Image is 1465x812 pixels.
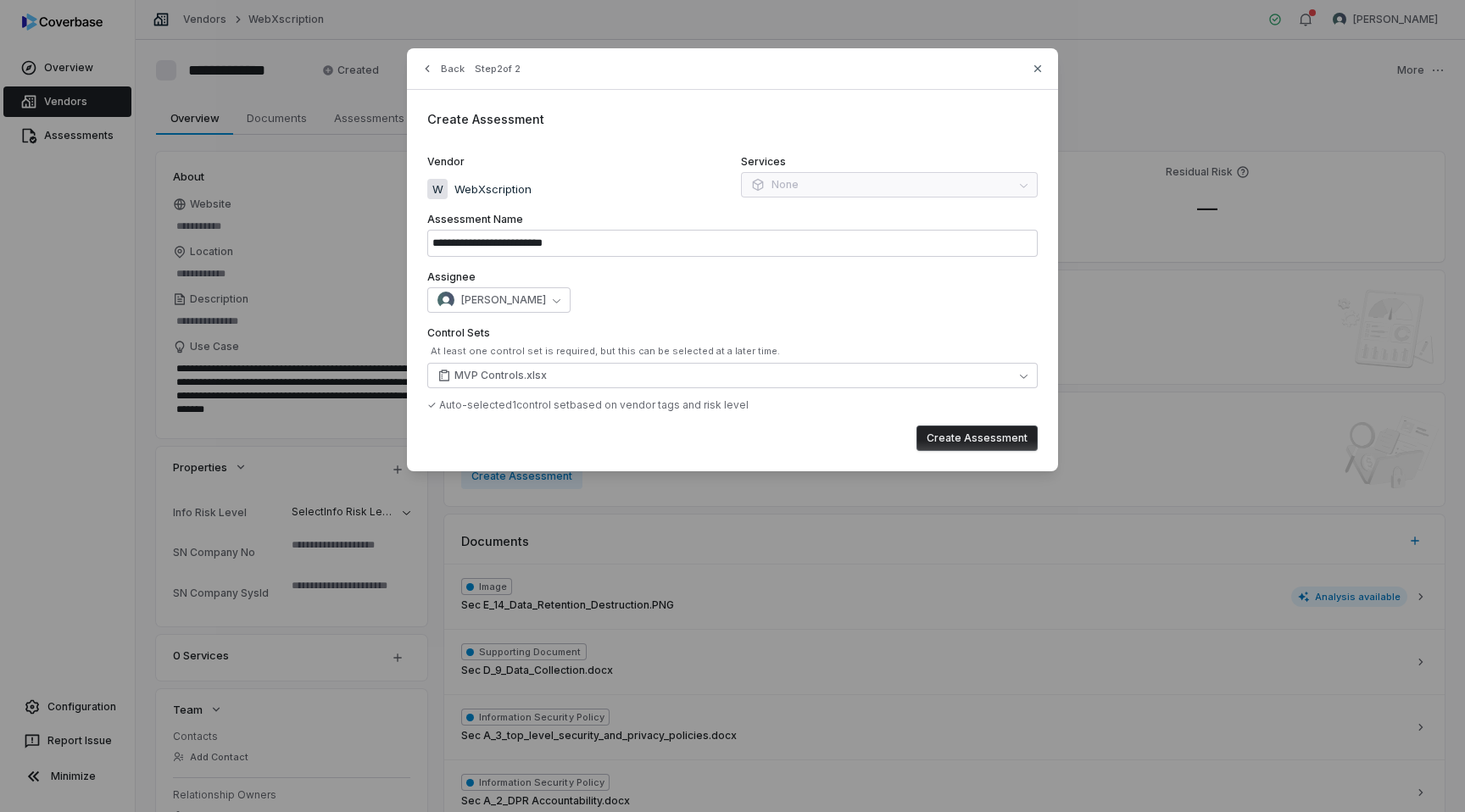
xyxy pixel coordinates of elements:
div: At least one control set is required, but this can be selected at a later time. [431,345,1038,358]
span: Create Assessment [427,112,544,126]
button: Back [415,53,470,84]
img: Sayantan Bhattacherjee avatar [437,292,454,309]
span: MVP Controls.xlsx [454,369,547,382]
p: WebXscription [448,181,532,198]
label: Services [741,155,1038,169]
label: Assignee [427,270,1038,284]
label: Assessment Name [427,213,1038,226]
span: Vendor [427,155,465,169]
div: ✓ Auto-selected 1 control set based on vendor tags and risk level [427,398,1038,412]
span: [PERSON_NAME] [461,293,546,307]
label: Control Sets [427,326,1038,340]
button: Create Assessment [916,425,1038,451]
span: Step 2 of 2 [475,63,521,75]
